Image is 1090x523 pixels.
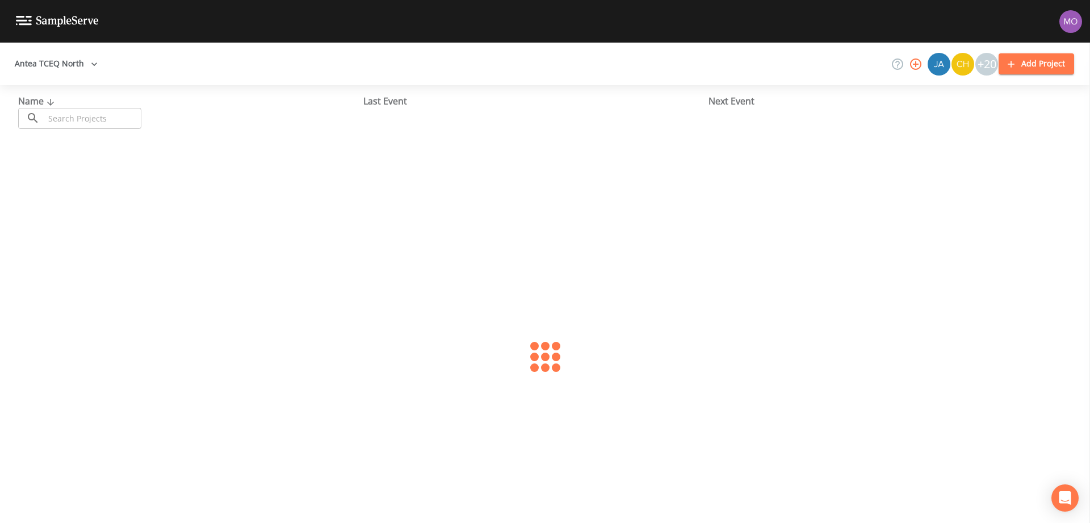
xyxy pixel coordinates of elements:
[1051,484,1079,512] div: Open Intercom Messenger
[10,53,102,74] button: Antea TCEQ North
[18,95,57,107] span: Name
[928,53,950,76] img: 2e773653e59f91cc345d443c311a9659
[951,53,974,76] img: c74b8b8b1c7a9d34f67c5e0ca157ed15
[1059,10,1082,33] img: 4e251478aba98ce068fb7eae8f78b90c
[927,53,951,76] div: James Whitmire
[975,53,998,76] div: +20
[708,94,1054,108] div: Next Event
[16,16,99,27] img: logo
[44,108,141,129] input: Search Projects
[363,94,708,108] div: Last Event
[999,53,1074,74] button: Add Project
[951,53,975,76] div: Charles Medina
